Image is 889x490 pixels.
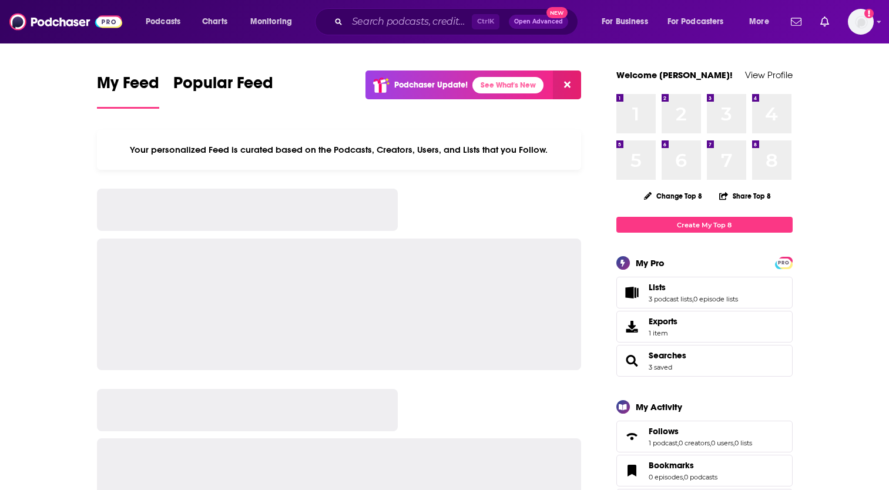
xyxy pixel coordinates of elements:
[242,12,307,31] button: open menu
[472,14,499,29] span: Ctrl K
[749,14,769,30] span: More
[745,69,793,80] a: View Profile
[347,12,472,31] input: Search podcasts, credits, & more...
[786,12,806,32] a: Show notifications dropdown
[636,401,682,412] div: My Activity
[509,15,568,29] button: Open AdvancedNew
[677,439,679,447] span: ,
[173,73,273,100] span: Popular Feed
[620,428,644,445] a: Follows
[620,462,644,479] a: Bookmarks
[649,295,692,303] a: 3 podcast lists
[649,363,672,371] a: 3 saved
[637,189,710,203] button: Change Top 8
[848,9,874,35] button: Show profile menu
[9,11,122,33] img: Podchaser - Follow, Share and Rate Podcasts
[777,259,791,267] span: PRO
[620,284,644,301] a: Lists
[620,353,644,369] a: Searches
[667,14,724,30] span: For Podcasters
[194,12,234,31] a: Charts
[546,7,568,18] span: New
[848,9,874,35] img: User Profile
[602,14,648,30] span: For Business
[636,257,665,269] div: My Pro
[514,19,563,25] span: Open Advanced
[649,426,679,437] span: Follows
[683,473,684,481] span: ,
[616,69,733,80] a: Welcome [PERSON_NAME]!
[97,73,159,109] a: My Feed
[710,439,711,447] span: ,
[616,311,793,343] a: Exports
[616,345,793,377] span: Searches
[692,295,693,303] span: ,
[649,350,686,361] a: Searches
[733,439,734,447] span: ,
[326,8,589,35] div: Search podcasts, credits, & more...
[777,258,791,267] a: PRO
[649,473,683,481] a: 0 episodes
[173,73,273,109] a: Popular Feed
[649,282,666,293] span: Lists
[848,9,874,35] span: Logged in as OneWorldLit
[649,316,677,327] span: Exports
[734,439,752,447] a: 0 lists
[649,439,677,447] a: 1 podcast
[684,473,717,481] a: 0 podcasts
[816,12,834,32] a: Show notifications dropdown
[649,460,694,471] span: Bookmarks
[137,12,196,31] button: open menu
[616,277,793,308] span: Lists
[649,282,738,293] a: Lists
[616,455,793,486] span: Bookmarks
[97,130,582,170] div: Your personalized Feed is curated based on the Podcasts, Creators, Users, and Lists that you Follow.
[616,217,793,233] a: Create My Top 8
[711,439,733,447] a: 0 users
[649,329,677,337] span: 1 item
[660,12,741,31] button: open menu
[97,73,159,100] span: My Feed
[693,295,738,303] a: 0 episode lists
[649,426,752,437] a: Follows
[616,421,793,452] span: Follows
[593,12,663,31] button: open menu
[679,439,710,447] a: 0 creators
[741,12,784,31] button: open menu
[649,460,717,471] a: Bookmarks
[146,14,180,30] span: Podcasts
[472,77,544,93] a: See What's New
[864,9,874,18] svg: Add a profile image
[620,318,644,335] span: Exports
[250,14,292,30] span: Monitoring
[394,80,468,90] p: Podchaser Update!
[202,14,227,30] span: Charts
[719,184,771,207] button: Share Top 8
